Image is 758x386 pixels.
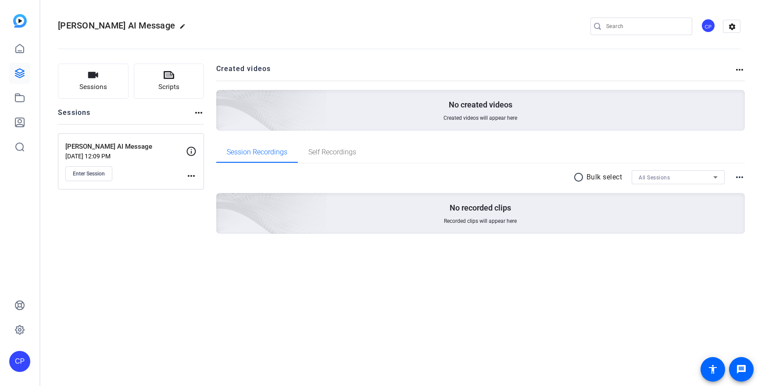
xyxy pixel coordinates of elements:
input: Search [606,21,685,32]
span: Sessions [79,82,107,92]
span: Recorded clips will appear here [444,218,517,225]
p: Bulk select [586,172,622,182]
span: Enter Session [73,170,105,177]
mat-icon: more_horiz [734,172,745,182]
h2: Sessions [58,107,91,124]
mat-icon: more_horiz [186,171,197,181]
mat-icon: message [736,364,747,375]
mat-icon: settings [723,20,741,33]
button: Sessions [58,64,129,99]
mat-icon: more_horiz [734,64,745,75]
p: [DATE] 12:09 PM [65,153,186,160]
span: Self Recordings [308,149,356,156]
img: blue-gradient.svg [13,14,27,28]
mat-icon: more_horiz [193,107,204,118]
span: Created videos will appear here [443,114,517,122]
h2: Created videos [216,64,735,81]
p: No recorded clips [450,203,511,213]
button: Enter Session [65,166,112,181]
span: All Sessions [639,175,670,181]
mat-icon: edit [179,23,190,34]
img: embarkstudio-empty-session.png [118,106,327,297]
img: Creted videos background [118,3,327,193]
button: Scripts [134,64,204,99]
mat-icon: radio_button_unchecked [573,172,586,182]
mat-icon: accessibility [708,364,718,375]
span: Session Recordings [227,149,287,156]
span: Scripts [158,82,179,92]
ngx-avatar: Caleb Prather [701,18,716,34]
p: [PERSON_NAME] AI Message [65,142,186,152]
p: No created videos [449,100,512,110]
div: CP [9,351,30,372]
span: [PERSON_NAME] AI Message [58,20,175,31]
div: CP [701,18,715,33]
